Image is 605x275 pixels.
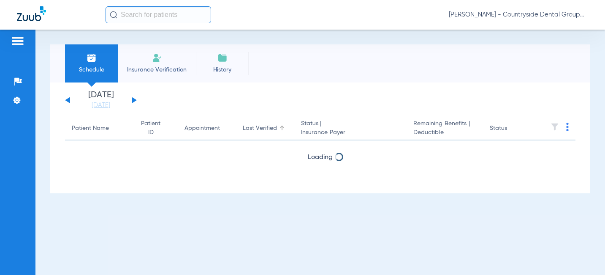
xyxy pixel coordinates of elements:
[76,91,126,110] li: [DATE]
[76,101,126,110] a: [DATE]
[566,123,569,131] img: group-dot-blue.svg
[72,124,125,133] div: Patient Name
[11,36,24,46] img: hamburger-icon
[110,11,117,19] img: Search Icon
[217,53,228,63] img: History
[138,119,171,137] div: Patient ID
[138,119,163,137] div: Patient ID
[17,6,46,21] img: Zuub Logo
[243,124,277,133] div: Last Verified
[71,66,111,74] span: Schedule
[294,117,407,140] th: Status |
[124,66,190,74] span: Insurance Verification
[152,53,162,63] img: Manual Insurance Verification
[301,128,400,137] span: Insurance Payer
[184,124,229,133] div: Appointment
[72,124,109,133] div: Patient Name
[413,128,476,137] span: Deductible
[551,123,559,131] img: filter.svg
[308,154,333,161] span: Loading
[483,117,540,140] th: Status
[449,11,588,19] span: [PERSON_NAME] - Countryside Dental Group
[184,124,220,133] div: Appointment
[407,117,483,140] th: Remaining Benefits |
[87,53,97,63] img: Schedule
[243,124,288,133] div: Last Verified
[106,6,211,23] input: Search for patients
[202,66,242,74] span: History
